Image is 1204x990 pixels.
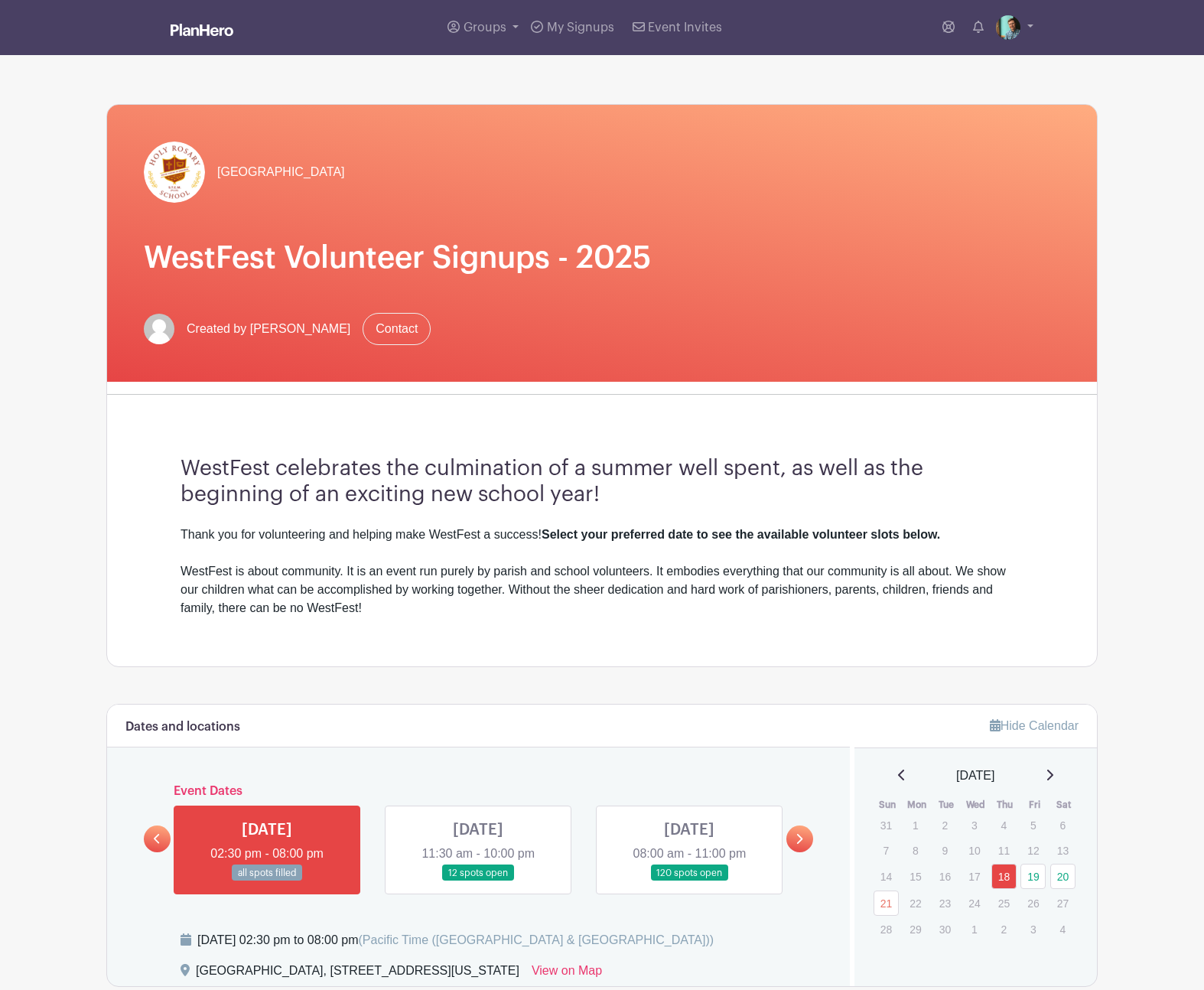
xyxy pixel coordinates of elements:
p: 31 [874,813,899,837]
span: Created by [PERSON_NAME] [187,320,350,338]
p: 4 [991,813,1017,837]
span: [GEOGRAPHIC_DATA] [217,163,345,181]
th: Wed [961,797,991,813]
div: [GEOGRAPHIC_DATA], [STREET_ADDRESS][US_STATE] [196,962,519,986]
p: 3 [962,813,987,837]
p: 2 [932,813,958,837]
th: Sun [873,797,903,813]
p: 1 [962,917,987,941]
p: 17 [962,865,987,888]
p: 28 [874,917,899,941]
div: WestFest is about community. It is an event run purely by parish and school volunteers. It embodi... [181,562,1023,617]
p: 9 [932,839,958,862]
h6: Event Dates [171,784,786,799]
h6: Dates and locations [125,720,240,734]
th: Fri [1020,797,1049,813]
p: 27 [1050,891,1075,915]
img: erikluchauer.jpg [996,15,1020,40]
a: 19 [1020,864,1046,889]
p: 1 [903,813,928,837]
a: Contact [363,313,431,345]
h3: WestFest celebrates the culmination of a summer well spent, as well as the beginning of an exciti... [181,456,1023,507]
th: Thu [991,797,1020,813]
p: 13 [1050,839,1075,862]
th: Tue [932,797,962,813]
div: Thank you for volunteering and helping make WestFest a success! [181,526,1023,544]
p: 30 [932,917,958,941]
img: logo_white-6c42ec7e38ccf1d336a20a19083b03d10ae64f83f12c07503d8b9e83406b4c7d.svg [171,24,233,36]
p: 6 [1050,813,1075,837]
a: 21 [874,891,899,916]
img: hr-logo-circle.png [144,142,205,203]
a: 18 [991,864,1017,889]
p: 15 [903,865,928,888]
strong: Select your preferred date to see the available volunteer slots below. [542,528,940,541]
div: [DATE] 02:30 pm to 08:00 pm [197,931,714,949]
p: 24 [962,891,987,915]
p: 16 [932,865,958,888]
p: 26 [1020,891,1046,915]
p: 23 [932,891,958,915]
p: 10 [962,839,987,862]
a: 20 [1050,864,1075,889]
span: Groups [464,21,506,34]
p: 5 [1020,813,1046,837]
p: 2 [991,917,1017,941]
h1: WestFest Volunteer Signups - 2025 [144,239,1060,276]
a: Hide Calendar [990,719,1079,732]
p: 12 [1020,839,1046,862]
span: (Pacific Time ([GEOGRAPHIC_DATA] & [GEOGRAPHIC_DATA])) [358,933,714,946]
p: 7 [874,839,899,862]
p: 11 [991,839,1017,862]
span: My Signups [547,21,614,34]
p: 14 [874,865,899,888]
p: 25 [991,891,1017,915]
a: View on Map [532,962,602,986]
p: 3 [1020,917,1046,941]
p: 4 [1050,917,1075,941]
p: 29 [903,917,928,941]
th: Sat [1049,797,1079,813]
span: Event Invites [648,21,722,34]
img: default-ce2991bfa6775e67f084385cd625a349d9dcbb7a52a09fb2fda1e96e2d18dcdb.png [144,314,174,344]
p: 22 [903,891,928,915]
span: [DATE] [956,767,994,785]
p: 8 [903,839,928,862]
th: Mon [902,797,932,813]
